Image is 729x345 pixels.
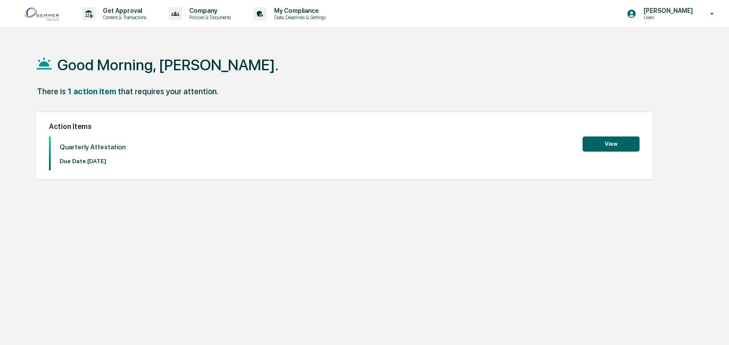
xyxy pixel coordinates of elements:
p: My Compliance [267,7,330,14]
p: [PERSON_NAME] [636,7,697,14]
p: Get Approval [96,7,151,14]
p: Users [636,14,697,20]
button: View [583,136,640,152]
h2: Action Items [49,122,640,131]
div: that requires your attention. [118,87,219,96]
p: Content & Transactions [96,14,151,20]
p: Company [182,7,235,14]
h1: Good Morning, [PERSON_NAME]. [57,56,279,74]
a: View [583,139,640,148]
p: Data, Deadlines & Settings [267,14,330,20]
div: 1 action item [68,87,116,96]
img: logo [21,5,64,22]
p: Due Date: [DATE] [60,158,126,164]
p: Quarterly Attestation [60,143,126,151]
div: There is [37,87,66,96]
p: Policies & Documents [182,14,235,20]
